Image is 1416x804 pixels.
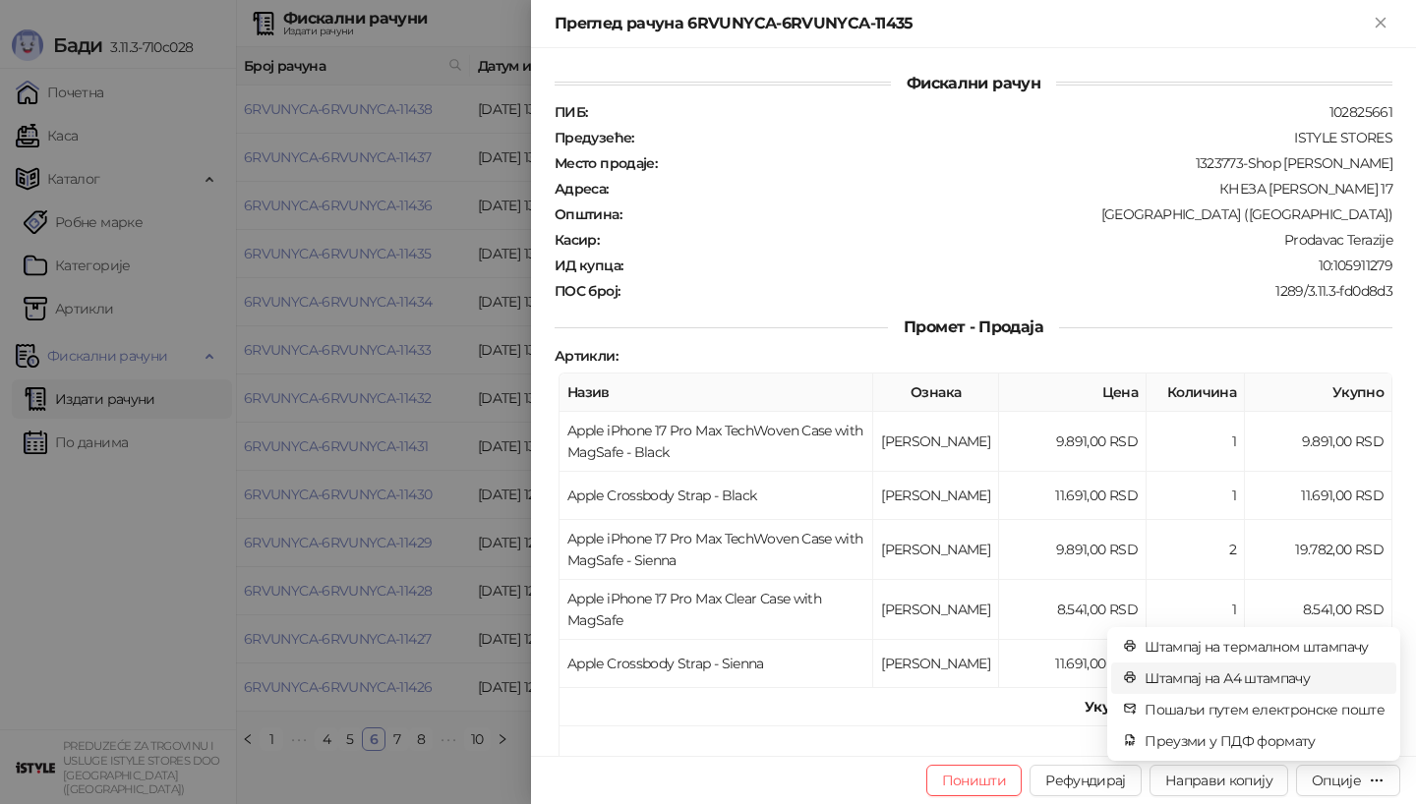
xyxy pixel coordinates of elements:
[1369,12,1392,35] button: Close
[1147,412,1245,472] td: 1
[999,580,1147,640] td: 8.541,00 RSD
[1312,772,1361,789] div: Опције
[1165,772,1272,789] span: Направи копију
[555,231,599,249] strong: Касир :
[623,205,1394,223] div: [GEOGRAPHIC_DATA] ([GEOGRAPHIC_DATA])
[999,412,1147,472] td: 9.891,00 RSD
[555,129,634,146] strong: Предузеће :
[624,257,1394,274] div: 10:105911279
[1085,698,1236,716] strong: Укупан износ рачуна :
[1147,373,1245,412] th: Количина
[611,180,1394,198] div: КНЕЗА [PERSON_NAME] 17
[560,580,873,640] td: Apple iPhone 17 Pro Max Clear Case with MagSafe
[560,373,873,412] th: Назив
[1030,765,1142,796] button: Рефундирај
[926,765,1023,796] button: Поништи
[1245,520,1392,580] td: 19.782,00 RSD
[555,282,619,300] strong: ПОС број :
[1145,730,1385,752] span: Преузми у ПДФ формату
[1245,472,1392,520] td: 11.691,00 RSD
[1150,765,1288,796] button: Направи копију
[888,317,1059,336] span: Промет - Продаја
[621,282,1394,300] div: 1289/3.11.3-fd0d8d3
[999,472,1147,520] td: 11.691,00 RSD
[873,412,999,472] td: [PERSON_NAME]
[873,373,999,412] th: Ознака
[659,154,1394,172] div: 1323773-Shop [PERSON_NAME]
[555,180,609,198] strong: Адреса :
[1145,699,1385,720] span: Пошаљи путем електронске поште
[1145,667,1385,689] span: Штампај на А4 штампачу
[560,472,873,520] td: Apple Crossbody Strap - Black
[555,205,621,223] strong: Општина :
[999,520,1147,580] td: 9.891,00 RSD
[1296,765,1400,796] button: Опције
[560,640,873,688] td: Apple Crossbody Strap - Sienna
[873,472,999,520] td: [PERSON_NAME]
[560,520,873,580] td: Apple iPhone 17 Pro Max TechWoven Case with MagSafe - Sienna
[999,640,1147,688] td: 11.691,00 RSD
[560,412,873,472] td: Apple iPhone 17 Pro Max TechWoven Case with MagSafe - Black
[1147,580,1245,640] td: 1
[873,580,999,640] td: [PERSON_NAME]
[636,129,1394,146] div: ISTYLE STORES
[1145,636,1385,658] span: Штампај на термалном штампачу
[555,12,1369,35] div: Преглед рачуна 6RVUNYCA-6RVUNYCA-11435
[1245,412,1392,472] td: 9.891,00 RSD
[555,154,657,172] strong: Место продаје :
[601,231,1394,249] div: Prodavac Terazije
[1147,520,1245,580] td: 2
[589,103,1394,121] div: 102825661
[555,347,618,365] strong: Артикли :
[873,640,999,688] td: [PERSON_NAME]
[1245,373,1392,412] th: Укупно
[555,103,587,121] strong: ПИБ :
[873,520,999,580] td: [PERSON_NAME]
[999,373,1147,412] th: Цена
[555,257,622,274] strong: ИД купца :
[891,74,1056,92] span: Фискални рачун
[1245,580,1392,640] td: 8.541,00 RSD
[1147,472,1245,520] td: 1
